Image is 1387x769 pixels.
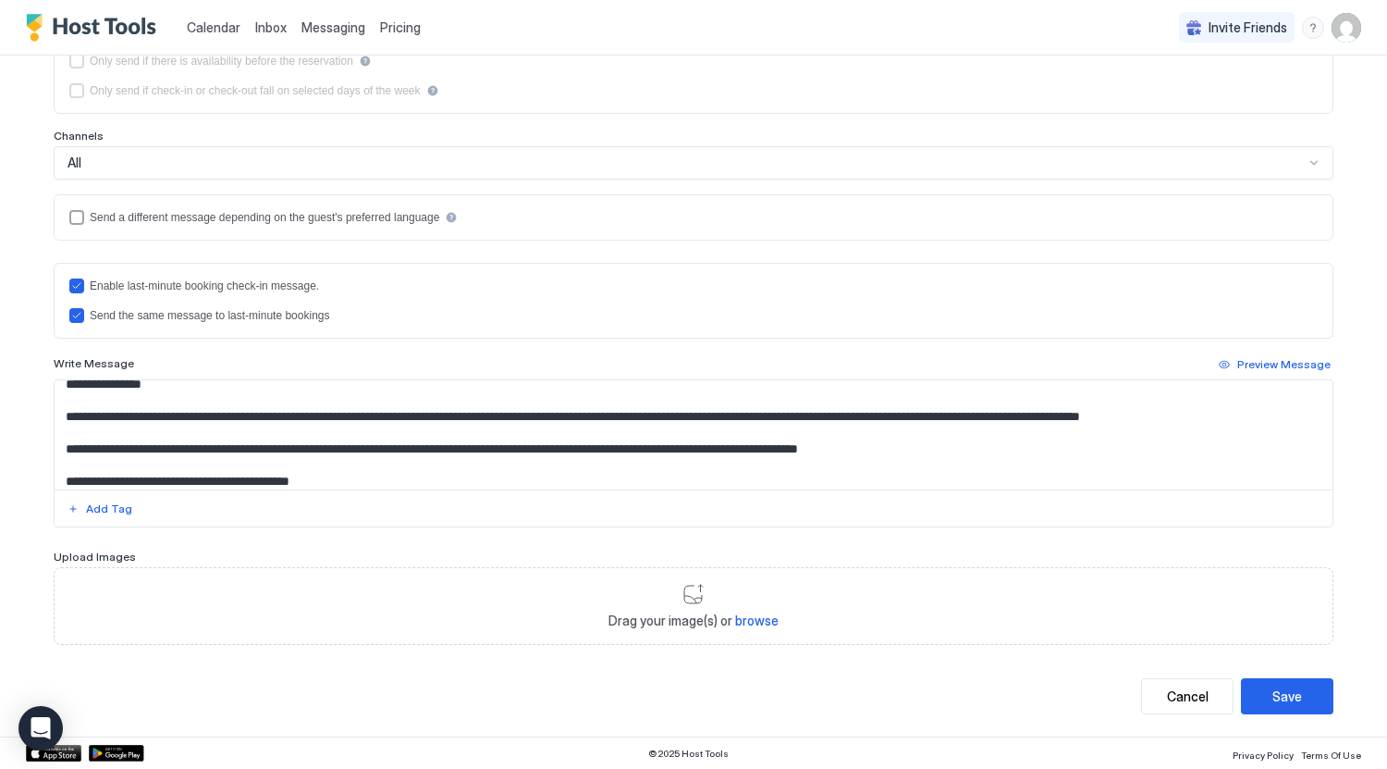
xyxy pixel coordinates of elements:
span: Terms Of Use [1301,750,1361,761]
span: Invite Friends [1209,19,1287,36]
div: Add Tag [86,501,132,517]
div: lastMinuteMessageIsTheSame [69,308,1318,323]
div: menu [1302,17,1324,39]
span: Inbox [255,19,287,35]
div: beforeReservation [69,54,1318,68]
a: Messaging [301,18,365,37]
textarea: Input Field [55,380,1332,490]
button: Preview Message [1216,353,1333,376]
a: Calendar [187,18,240,37]
button: Save [1241,678,1333,714]
span: Privacy Policy [1233,750,1294,761]
span: Write Message [54,356,134,370]
div: languagesEnabled [69,210,1318,225]
a: Terms Of Use [1301,744,1361,763]
div: isLimited [69,83,1318,98]
span: Channels [54,129,104,143]
a: App Store [26,745,81,762]
div: Open Intercom Messenger [18,706,63,750]
div: Cancel [1167,687,1209,706]
div: Preview Message [1237,356,1331,373]
span: Calendar [187,19,240,35]
div: User profile [1332,13,1361,43]
div: lastMinuteMessageEnabled [69,279,1318,293]
button: Cancel [1141,678,1234,714]
span: © 2025 Host Tools [648,748,729,760]
a: Privacy Policy [1233,744,1294,763]
span: browse [735,613,779,628]
span: Pricing [380,19,421,36]
div: Send a different message depending on the guest's preferred language [90,211,439,224]
span: Drag your image(s) or [608,613,779,629]
div: Only send if check-in or check-out fall on selected days of the week [90,84,421,97]
div: Send the same message to last-minute bookings [90,309,329,322]
span: Messaging [301,19,365,35]
a: Google Play Store [89,745,144,762]
a: Host Tools Logo [26,14,165,42]
div: Only send if there is availability before the reservation [90,55,353,68]
span: All [68,155,81,171]
button: Add Tag [65,498,135,520]
div: Enable last-minute booking check-in message. [90,279,319,292]
div: Save [1272,687,1302,706]
a: Inbox [255,18,287,37]
span: Upload Images [54,550,136,564]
